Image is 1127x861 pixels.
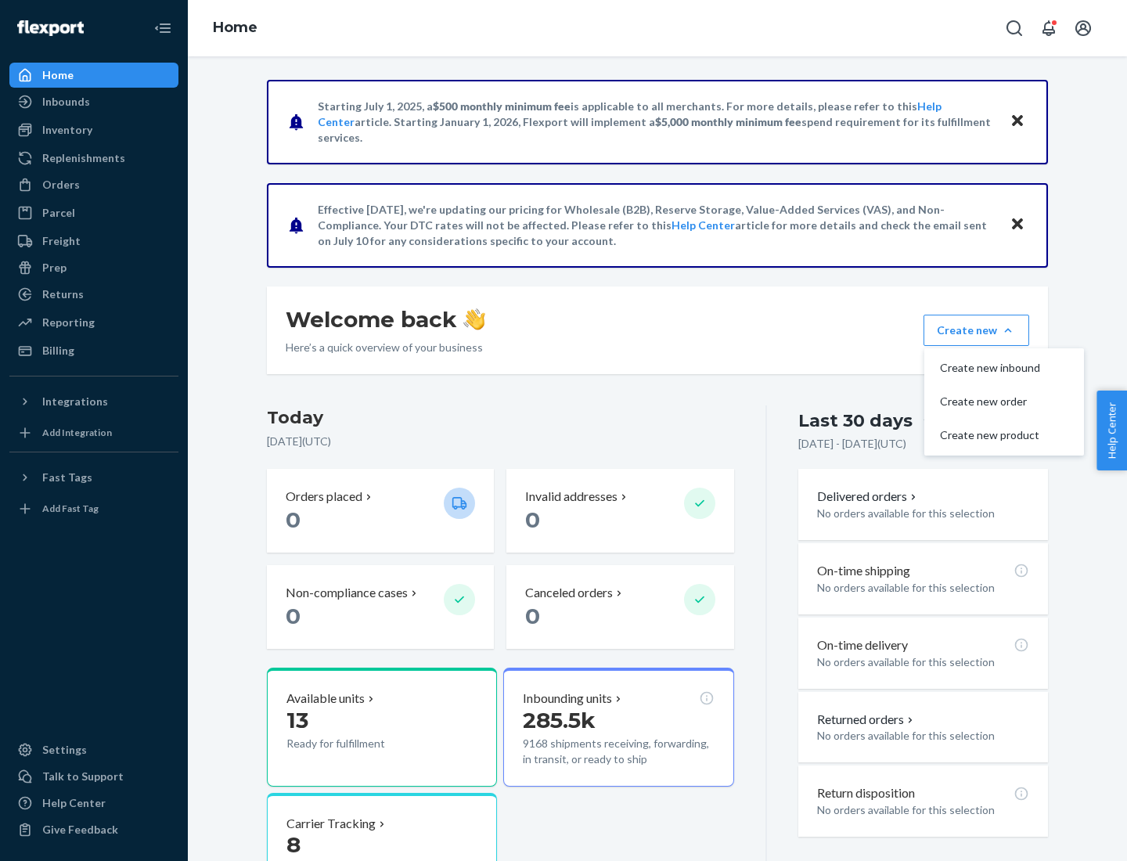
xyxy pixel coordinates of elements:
[42,742,87,758] div: Settings
[286,831,301,858] span: 8
[9,737,178,762] a: Settings
[42,795,106,811] div: Help Center
[42,233,81,249] div: Freight
[9,282,178,307] a: Returns
[17,20,84,36] img: Flexport logo
[817,580,1029,596] p: No orders available for this selection
[506,565,733,649] button: Canceled orders 0
[463,308,485,330] img: hand-wave emoji
[42,470,92,485] div: Fast Tags
[286,305,485,333] h1: Welcome back
[9,63,178,88] a: Home
[817,654,1029,670] p: No orders available for this selection
[9,496,178,521] a: Add Fast Tag
[1033,13,1064,44] button: Open notifications
[267,565,494,649] button: Non-compliance cases 0
[9,465,178,490] button: Fast Tags
[817,802,1029,818] p: No orders available for this selection
[9,791,178,816] a: Help Center
[42,94,90,110] div: Inbounds
[817,488,920,506] button: Delivered orders
[940,430,1040,441] span: Create new product
[655,115,801,128] span: $5,000 monthly minimum fee
[9,420,178,445] a: Add Integration
[9,89,178,114] a: Inbounds
[286,736,431,751] p: Ready for fulfillment
[433,99,571,113] span: $500 monthly minimum fee
[817,711,916,729] button: Returned orders
[286,707,308,733] span: 13
[286,340,485,355] p: Here’s a quick overview of your business
[9,389,178,414] button: Integrations
[940,396,1040,407] span: Create new order
[999,13,1030,44] button: Open Search Box
[9,764,178,789] a: Talk to Support
[817,728,1029,744] p: No orders available for this selection
[525,488,618,506] p: Invalid addresses
[9,229,178,254] a: Freight
[42,315,95,330] div: Reporting
[9,310,178,335] a: Reporting
[9,255,178,280] a: Prep
[523,707,596,733] span: 285.5k
[9,200,178,225] a: Parcel
[525,603,540,629] span: 0
[286,506,301,533] span: 0
[523,690,612,708] p: Inbounding units
[924,315,1029,346] button: Create newCreate new inboundCreate new orderCreate new product
[927,419,1081,452] button: Create new product
[9,338,178,363] a: Billing
[42,177,80,193] div: Orders
[1007,214,1028,236] button: Close
[798,409,913,433] div: Last 30 days
[523,736,714,767] p: 9168 shipments receiving, forwarding, in transit, or ready to ship
[267,668,497,787] button: Available units13Ready for fulfillment
[42,260,67,276] div: Prep
[213,19,257,36] a: Home
[42,67,74,83] div: Home
[1068,13,1099,44] button: Open account menu
[42,426,112,439] div: Add Integration
[672,218,735,232] a: Help Center
[286,603,301,629] span: 0
[506,469,733,553] button: Invalid addresses 0
[817,636,908,654] p: On-time delivery
[42,343,74,358] div: Billing
[286,488,362,506] p: Orders placed
[267,405,734,430] h3: Today
[286,815,376,833] p: Carrier Tracking
[147,13,178,44] button: Close Navigation
[940,362,1040,373] span: Create new inbound
[42,769,124,784] div: Talk to Support
[9,146,178,171] a: Replenishments
[267,434,734,449] p: [DATE] ( UTC )
[927,351,1081,385] button: Create new inbound
[817,562,910,580] p: On-time shipping
[42,205,75,221] div: Parcel
[927,385,1081,419] button: Create new order
[200,5,270,51] ol: breadcrumbs
[286,690,365,708] p: Available units
[42,394,108,409] div: Integrations
[817,506,1029,521] p: No orders available for this selection
[286,584,408,602] p: Non-compliance cases
[42,150,125,166] div: Replenishments
[9,172,178,197] a: Orders
[42,286,84,302] div: Returns
[525,506,540,533] span: 0
[267,469,494,553] button: Orders placed 0
[503,668,733,787] button: Inbounding units285.5k9168 shipments receiving, forwarding, in transit, or ready to ship
[798,436,906,452] p: [DATE] - [DATE] ( UTC )
[318,99,995,146] p: Starting July 1, 2025, a is applicable to all merchants. For more details, please refer to this a...
[9,117,178,142] a: Inventory
[42,122,92,138] div: Inventory
[9,817,178,842] button: Give Feedback
[1007,110,1028,133] button: Close
[1096,391,1127,470] button: Help Center
[817,784,915,802] p: Return disposition
[42,822,118,838] div: Give Feedback
[42,502,99,515] div: Add Fast Tag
